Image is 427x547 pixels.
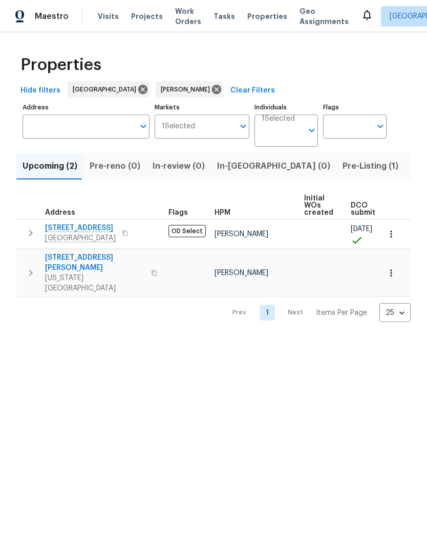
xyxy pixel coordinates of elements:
[23,104,150,110] label: Address
[300,6,349,27] span: Geo Assignments
[73,84,140,95] span: [GEOGRAPHIC_DATA]
[373,119,388,133] button: Open
[230,84,275,97] span: Clear Filters
[155,104,250,110] label: Markets
[168,225,206,237] span: OD Select
[45,253,145,273] span: [STREET_ADDRESS][PERSON_NAME]
[351,225,372,233] span: [DATE]
[23,159,77,173] span: Upcoming (2)
[153,159,205,173] span: In-review (0)
[98,11,119,21] span: Visits
[215,231,268,238] span: [PERSON_NAME]
[247,11,287,21] span: Properties
[20,60,101,70] span: Properties
[162,122,195,131] span: 1 Selected
[45,209,75,216] span: Address
[323,104,387,110] label: Flags
[316,308,367,318] p: Items Per Page
[305,123,319,138] button: Open
[214,13,235,20] span: Tasks
[260,305,275,321] a: Goto page 1
[351,202,388,216] span: DCO submitted
[168,209,188,216] span: Flags
[215,269,268,277] span: [PERSON_NAME]
[45,273,145,293] span: [US_STATE][GEOGRAPHIC_DATA]
[236,119,250,133] button: Open
[175,6,201,27] span: Work Orders
[379,300,411,326] div: 25
[262,115,295,123] span: 1 Selected
[90,159,140,173] span: Pre-reno (0)
[226,81,279,100] button: Clear Filters
[223,303,411,322] nav: Pagination Navigation
[161,84,214,95] span: [PERSON_NAME]
[68,81,150,98] div: [GEOGRAPHIC_DATA]
[131,11,163,21] span: Projects
[254,104,318,110] label: Individuals
[35,11,69,21] span: Maestro
[136,119,151,133] button: Open
[217,159,330,173] span: In-[GEOGRAPHIC_DATA] (0)
[343,159,398,173] span: Pre-Listing (1)
[20,84,60,97] span: Hide filters
[304,195,333,216] span: Initial WOs created
[215,209,230,216] span: HPM
[16,81,65,100] button: Hide filters
[156,81,223,98] div: [PERSON_NAME]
